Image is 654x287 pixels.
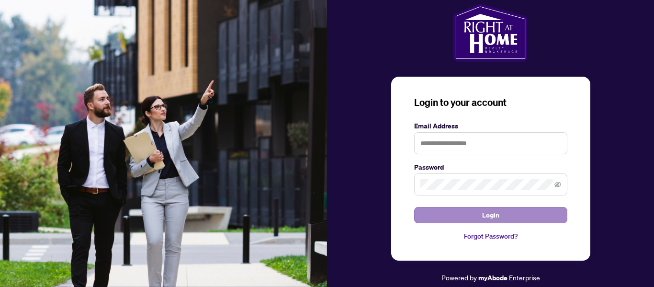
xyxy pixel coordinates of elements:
[414,231,567,241] a: Forgot Password?
[414,96,567,109] h3: Login to your account
[478,273,507,283] a: myAbode
[414,207,567,223] button: Login
[554,181,561,188] span: eye-invisible
[453,4,528,61] img: ma-logo
[509,273,540,282] span: Enterprise
[482,207,499,223] span: Login
[441,273,477,282] span: Powered by
[414,162,567,172] label: Password
[414,121,567,131] label: Email Address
